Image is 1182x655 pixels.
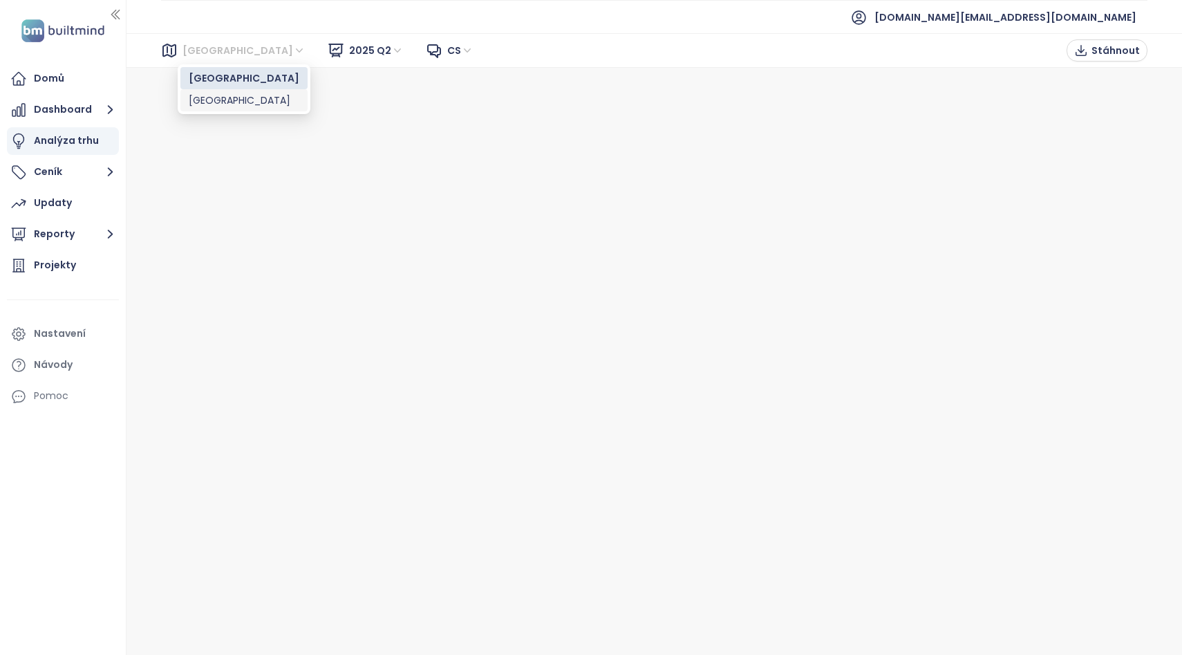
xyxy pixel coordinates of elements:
[349,40,404,61] span: 2025 Q2
[7,252,119,279] a: Projekty
[1091,43,1140,58] span: Stáhnout
[180,89,308,111] div: Praha
[17,17,109,45] img: logo
[7,190,119,217] a: Updaty
[34,194,72,212] div: Updaty
[7,158,119,186] button: Ceník
[7,382,119,410] div: Pomoc
[7,127,119,155] a: Analýza trhu
[447,40,473,61] span: cs
[874,1,1136,34] span: [DOMAIN_NAME][EMAIL_ADDRESS][DOMAIN_NAME]
[34,132,99,149] div: Analýza trhu
[34,325,86,342] div: Nastavení
[1067,39,1147,62] button: Stáhnout
[34,70,64,87] div: Domů
[189,71,299,86] div: [GEOGRAPHIC_DATA]
[7,351,119,379] a: Návody
[7,96,119,124] button: Dashboard
[189,93,299,108] div: [GEOGRAPHIC_DATA]
[34,387,68,405] div: Pomoc
[34,356,73,373] div: Návody
[7,221,119,248] button: Reporty
[182,40,306,61] span: Brno
[7,320,119,348] a: Nastavení
[7,65,119,93] a: Domů
[34,257,76,274] div: Projekty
